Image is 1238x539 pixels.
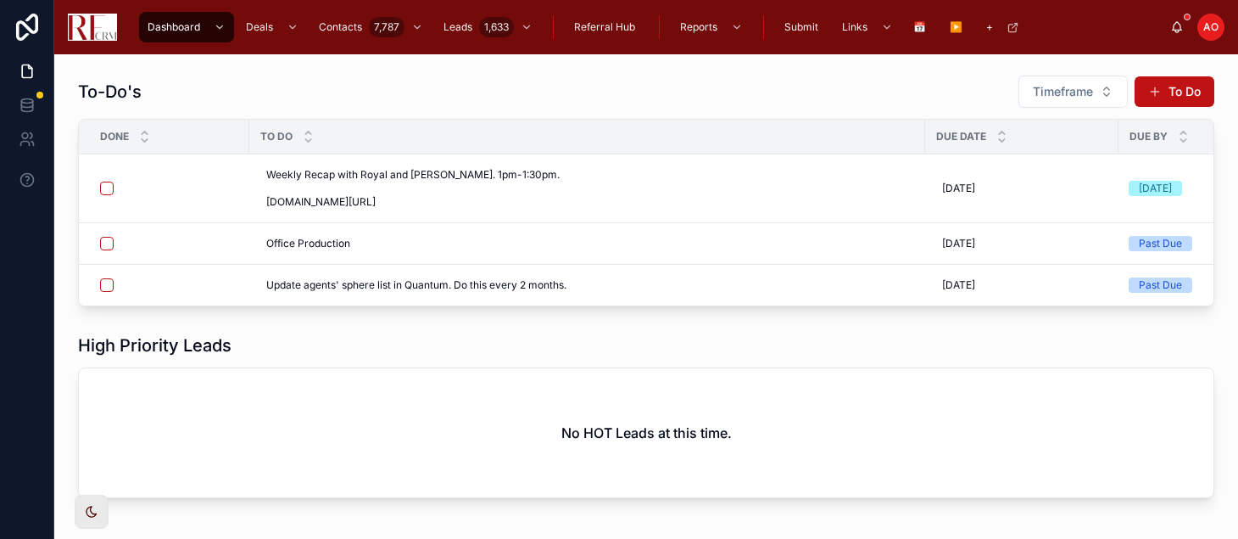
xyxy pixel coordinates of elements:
div: Past Due [1139,278,1182,293]
span: To Do [260,130,293,143]
span: [DATE] [942,237,975,250]
span: Update agents' sphere list in Quantum. Do this every 2 months. [266,278,566,292]
span: Dashboard [148,20,200,34]
span: [DATE] [942,278,975,292]
span: Done [100,130,129,143]
span: Due By [1129,130,1168,143]
h1: High Priority Leads [78,334,231,357]
a: ▶️ [941,12,974,42]
span: AO [1203,20,1218,34]
button: To Do [1135,76,1214,107]
span: [DATE] [942,182,975,195]
span: Timeframe [1033,83,1093,100]
a: Referral Hub [566,12,647,42]
div: 7,787 [369,17,404,37]
button: Select Button [1018,76,1128,108]
span: + [986,20,993,34]
a: 📅 [905,12,938,42]
span: Deals [246,20,273,34]
span: Contacts [319,20,362,34]
span: Leads [443,20,472,34]
div: Past Due [1139,236,1182,251]
span: Due Date [936,130,986,143]
h1: To-Do's [78,80,142,104]
div: 1,633 [479,17,514,37]
div: [DATE] [1139,181,1172,196]
span: Submit [784,20,818,34]
a: Reports [672,12,751,42]
img: App logo [68,14,117,41]
span: Referral Hub [574,20,635,34]
a: Leads1,633 [435,12,541,42]
span: Links [842,20,867,34]
span: Reports [680,20,717,34]
a: Deals [237,12,307,42]
span: ▶️ [950,20,962,34]
div: scrollable content [131,8,1170,46]
a: Dashboard [139,12,234,42]
span: Office Production [266,237,350,250]
a: Submit [776,12,830,42]
h2: No HOT Leads at this time. [561,423,732,443]
span: 📅 [913,20,926,34]
a: Links [834,12,901,42]
a: + [978,12,1028,42]
span: Weekly Recap with Royal and [PERSON_NAME]. 1pm-1:30pm. [DOMAIN_NAME][URL] [266,168,672,209]
a: Contacts7,787 [310,12,432,42]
